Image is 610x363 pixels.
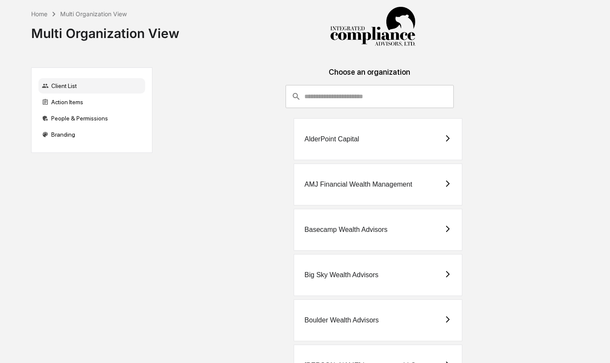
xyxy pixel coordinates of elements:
[304,135,359,143] div: AlderPoint Capital
[304,316,379,324] div: Boulder Wealth Advisors
[38,127,145,142] div: Branding
[304,181,412,188] div: AMJ Financial Wealth Management
[304,226,387,234] div: Basecamp Wealth Advisors
[38,111,145,126] div: People & Permissions
[38,94,145,110] div: Action Items
[304,271,378,279] div: Big Sky Wealth Advisors
[31,10,47,18] div: Home
[38,78,145,94] div: Client List
[159,67,580,85] div: Choose an organization
[330,7,415,47] img: Integrated Compliance Advisors
[31,19,179,41] div: Multi Organization View
[60,10,127,18] div: Multi Organization View
[286,85,454,108] div: consultant-dashboard__filter-organizations-search-bar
